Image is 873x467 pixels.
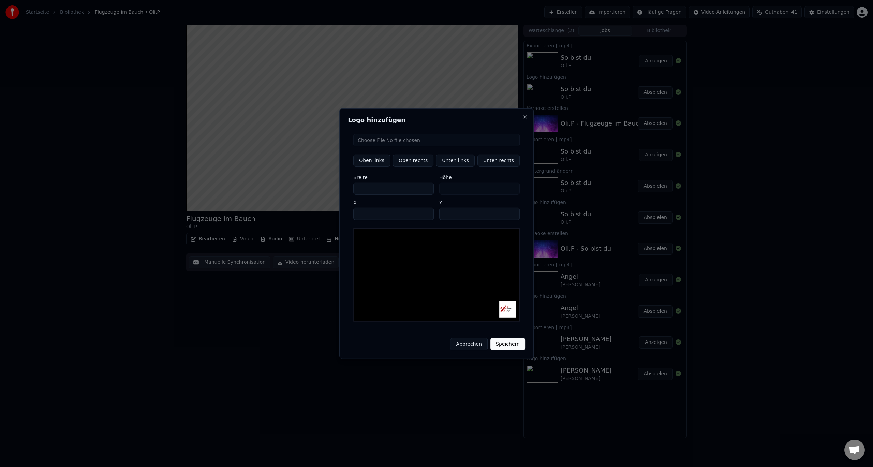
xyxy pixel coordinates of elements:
[348,117,525,123] h2: Logo hinzufügen
[353,154,390,166] button: Oben links
[439,200,520,205] label: Y
[353,200,434,205] label: X
[353,175,434,179] label: Breite
[436,154,475,166] button: Unten links
[490,338,525,350] button: Speichern
[393,154,433,166] button: Oben rechts
[477,154,520,166] button: Unten rechts
[450,338,488,350] button: Abbrechen
[499,301,516,318] img: Logo
[439,175,520,179] label: Höhe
